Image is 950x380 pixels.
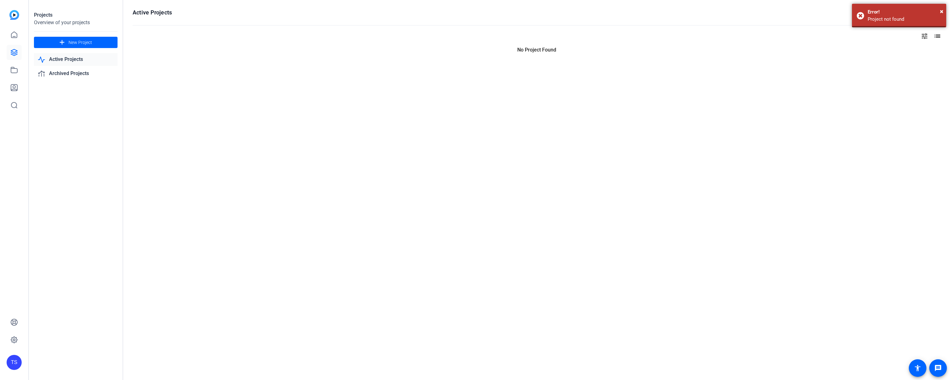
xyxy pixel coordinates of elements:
div: Overview of your projects [34,19,118,26]
span: × [940,8,943,15]
p: No Project Found [133,46,941,54]
mat-icon: add [58,39,66,46]
mat-icon: tune [921,32,928,40]
img: blue-gradient.svg [9,10,19,20]
mat-icon: list [933,32,941,40]
mat-icon: message [934,364,942,372]
span: New Project [69,39,92,46]
div: Projects [34,11,118,19]
div: Project not found [868,16,942,23]
h1: Active Projects [133,9,172,16]
button: New Project [34,37,118,48]
button: Close [940,7,943,16]
div: TS [7,355,22,370]
a: Active Projects [34,53,118,66]
mat-icon: accessibility [914,364,921,372]
a: Archived Projects [34,67,118,80]
div: Error! [868,8,942,16]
